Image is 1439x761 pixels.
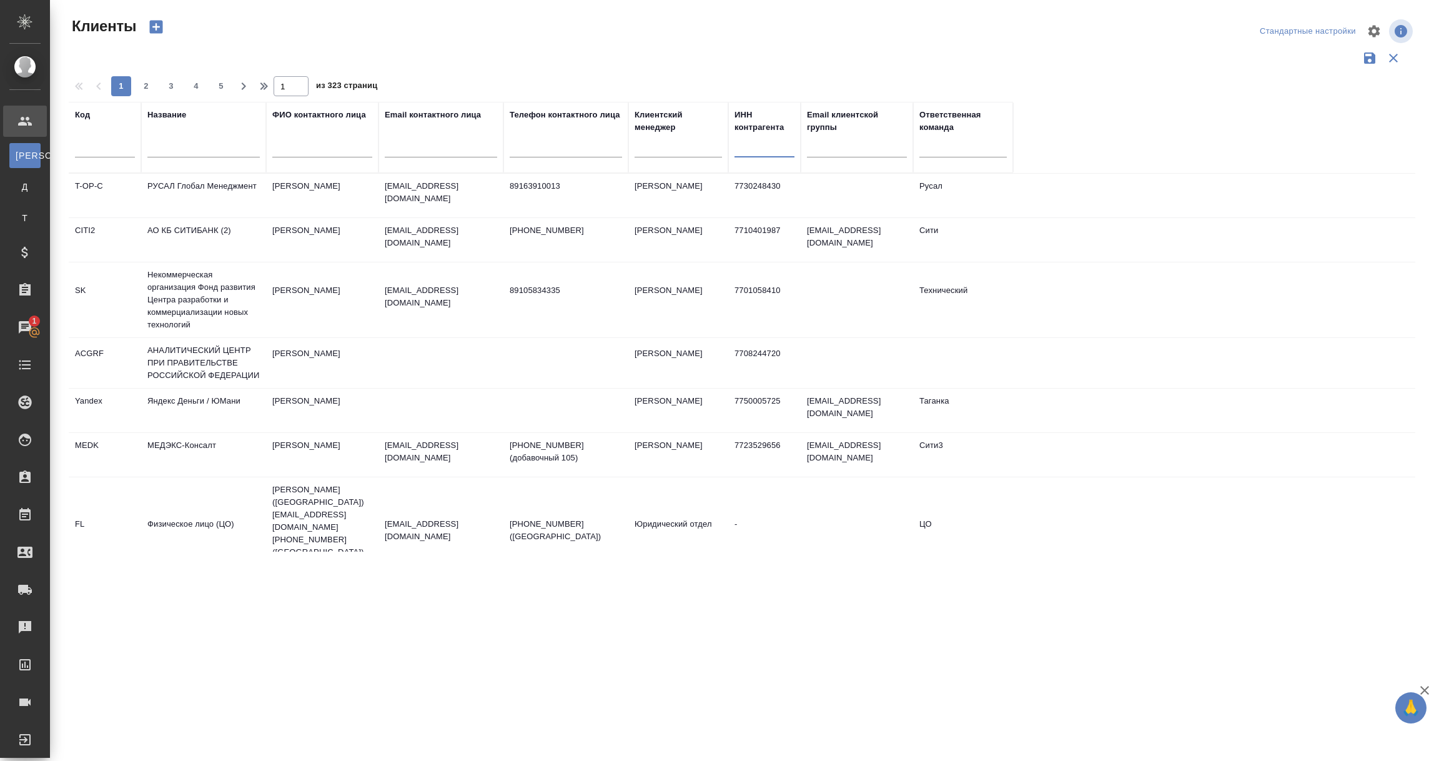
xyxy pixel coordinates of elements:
div: Клиентский менеджер [635,109,722,134]
td: АНАЛИТИЧЕСКИЙ ЦЕНТР ПРИ ПРАВИТЕЛЬСТВЕ РОССИЙСКОЙ ФЕДЕРАЦИИ [141,338,266,388]
p: [PHONE_NUMBER] ([GEOGRAPHIC_DATA]) [510,518,622,543]
td: [PERSON_NAME] [266,433,378,477]
p: [EMAIL_ADDRESS][DOMAIN_NAME] [385,518,497,543]
button: Сбросить фильтры [1382,46,1405,70]
span: Настроить таблицу [1359,16,1389,46]
a: Т [9,206,41,231]
td: Юридический отдел [628,512,728,555]
td: [PERSON_NAME] [628,433,728,477]
td: [PERSON_NAME] [628,174,728,217]
td: - [728,512,801,555]
a: Д [9,174,41,199]
td: Yandex [69,389,141,432]
div: ФИО контактного лица [272,109,366,121]
td: [PERSON_NAME] [266,218,378,262]
td: Таганка [913,389,1013,432]
button: Сохранить фильтры [1358,46,1382,70]
div: Ответственная команда [919,109,1007,134]
span: Посмотреть информацию [1389,19,1415,43]
td: [PERSON_NAME] [628,278,728,322]
td: Яндекс Деньги / ЮМани [141,389,266,432]
td: MEDK [69,433,141,477]
td: Сити [913,218,1013,262]
span: [PERSON_NAME] [16,149,34,162]
td: Русал [913,174,1013,217]
td: [PERSON_NAME] [628,218,728,262]
span: 3 [161,80,181,92]
td: [PERSON_NAME] [266,341,378,385]
span: из 323 страниц [316,78,377,96]
td: FL [69,512,141,555]
td: SK [69,278,141,322]
span: Т [16,212,34,224]
p: [EMAIL_ADDRESS][DOMAIN_NAME] [385,224,497,249]
button: 🙏 [1395,692,1427,724]
td: Некоммерческая организация Фонд развития Центра разработки и коммерциализации новых технологий [141,262,266,337]
td: РУСАЛ Глобал Менеджмент [141,174,266,217]
td: Технический [913,278,1013,322]
span: 1 [24,315,44,327]
td: ACGRF [69,341,141,385]
p: 89163910013 [510,180,622,192]
td: 7708244720 [728,341,801,385]
td: МЕДЭКС-Консалт [141,433,266,477]
a: [PERSON_NAME] [9,143,41,168]
td: 7723529656 [728,433,801,477]
td: [PERSON_NAME] [266,389,378,432]
p: 89105834335 [510,284,622,297]
span: 5 [211,80,231,92]
div: Название [147,109,186,121]
button: 2 [136,76,156,96]
td: [PERSON_NAME] [628,389,728,432]
td: [PERSON_NAME] [266,174,378,217]
span: 2 [136,80,156,92]
div: split button [1257,22,1359,41]
span: Клиенты [69,16,136,36]
td: Сити3 [913,433,1013,477]
td: [EMAIL_ADDRESS][DOMAIN_NAME] [801,218,913,262]
td: Физическое лицо (ЦО) [141,512,266,555]
td: 7730248430 [728,174,801,217]
td: [PERSON_NAME] [628,341,728,385]
div: Телефон контактного лица [510,109,620,121]
p: [PHONE_NUMBER] [510,224,622,237]
span: 🙏 [1400,695,1422,721]
button: 4 [186,76,206,96]
span: Д [16,181,34,193]
td: 7701058410 [728,278,801,322]
td: T-OP-C [69,174,141,217]
td: [PERSON_NAME] ([GEOGRAPHIC_DATA]) [EMAIL_ADDRESS][DOMAIN_NAME] [PHONE_NUMBER] ([GEOGRAPHIC_DATA])... [266,477,378,590]
div: Email клиентской группы [807,109,907,134]
td: АО КБ СИТИБАНК (2) [141,218,266,262]
button: 3 [161,76,181,96]
div: ИНН контрагента [734,109,794,134]
td: CITI2 [69,218,141,262]
span: 4 [186,80,206,92]
p: [EMAIL_ADDRESS][DOMAIN_NAME] [385,180,497,205]
button: 5 [211,76,231,96]
td: [EMAIL_ADDRESS][DOMAIN_NAME] [801,433,913,477]
td: 7710401987 [728,218,801,262]
button: Создать [141,16,171,37]
p: [EMAIL_ADDRESS][DOMAIN_NAME] [385,439,497,464]
td: [PERSON_NAME] [266,278,378,322]
div: Код [75,109,90,121]
td: 7750005725 [728,389,801,432]
td: [EMAIL_ADDRESS][DOMAIN_NAME] [801,389,913,432]
div: Email контактного лица [385,109,481,121]
td: ЦО [913,512,1013,555]
a: 1 [3,312,47,343]
p: [PHONE_NUMBER] (добавочный 105) [510,439,622,464]
p: [EMAIL_ADDRESS][DOMAIN_NAME] [385,284,497,309]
